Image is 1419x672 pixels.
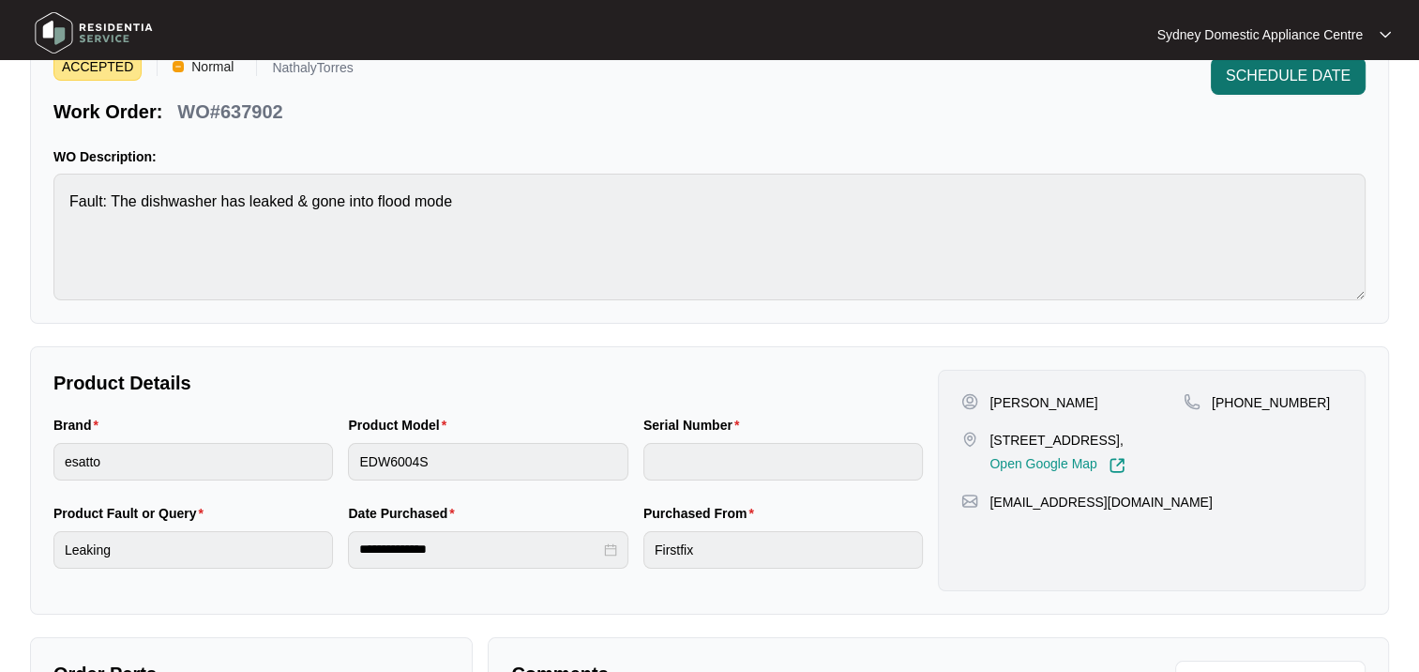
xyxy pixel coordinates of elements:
img: dropdown arrow [1380,30,1391,39]
p: Product Details [53,370,923,396]
img: map-pin [961,493,978,510]
button: SCHEDULE DATE [1211,57,1366,95]
label: Product Model [348,416,454,435]
label: Brand [53,416,106,435]
span: Normal [184,53,241,81]
span: SCHEDULE DATE [1226,65,1351,87]
img: user-pin [961,393,978,410]
textarea: Fault: The dishwasher has leaked & gone into flood mode [53,174,1366,300]
img: map-pin [961,431,978,448]
input: Brand [53,443,333,481]
label: Serial Number [643,416,747,435]
img: residentia service logo [28,5,159,61]
a: Open Google Map [989,457,1125,474]
p: [PERSON_NAME] [989,393,1097,412]
img: map-pin [1184,393,1200,410]
span: ACCEPTED [53,53,142,81]
img: Link-External [1109,457,1125,474]
input: Purchased From [643,531,923,569]
p: Work Order: [53,99,162,125]
input: Product Model [348,443,627,481]
input: Date Purchased [359,540,599,559]
label: Date Purchased [348,504,461,523]
label: Purchased From [643,504,762,523]
label: Product Fault or Query [53,504,211,523]
p: [EMAIL_ADDRESS][DOMAIN_NAME] [989,493,1212,512]
p: WO Description: [53,147,1366,166]
p: NathalyTorres [272,61,353,81]
img: Vercel Logo [173,61,184,72]
p: [STREET_ADDRESS], [989,431,1125,450]
p: WO#637902 [177,99,282,125]
p: Sydney Domestic Appliance Centre [1157,25,1363,44]
input: Serial Number [643,443,923,481]
input: Product Fault or Query [53,531,333,569]
p: [PHONE_NUMBER] [1212,393,1330,412]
